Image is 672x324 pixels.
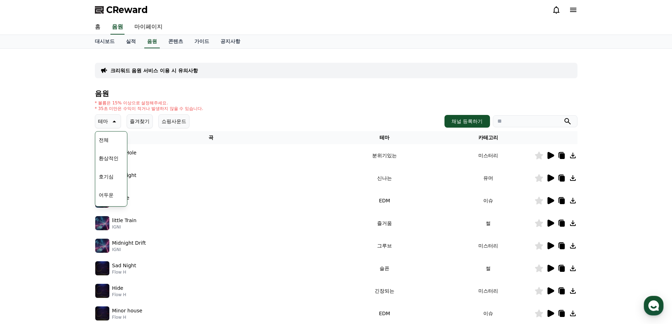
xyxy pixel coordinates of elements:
[444,115,490,128] button: 채널 등록하기
[327,167,442,189] td: 신나는
[442,212,534,234] td: 썰
[327,131,442,144] th: 테마
[327,257,442,280] td: 슬픈
[95,90,577,97] h4: 음원
[95,306,109,320] img: music
[144,35,160,48] a: 음원
[110,20,125,35] a: 음원
[112,262,136,269] p: Sad Night
[158,114,189,128] button: 쇼핑사운드
[96,187,116,203] button: 어두운
[95,261,109,275] img: music
[442,131,534,144] th: 카테고리
[96,151,121,166] button: 환상적인
[98,116,108,126] p: 테마
[95,114,121,128] button: 테마
[95,284,109,298] img: music
[442,189,534,212] td: 이슈
[442,234,534,257] td: 미스터리
[95,100,204,106] p: * 볼륨은 15% 이상으로 설정해주세요.
[47,224,91,241] a: 대화
[112,224,137,230] p: IGNI
[120,35,141,48] a: 실적
[22,234,26,240] span: 홈
[109,234,117,240] span: 설정
[442,257,534,280] td: 썰
[95,239,109,253] img: music
[127,114,153,128] button: 즐겨찾기
[2,224,47,241] a: 홈
[215,35,246,48] a: 공지사항
[89,35,120,48] a: 대시보드
[112,307,143,314] p: Minor house
[110,67,198,74] a: 크리워드 음원 서비스 이용 시 유의사항
[95,131,327,144] th: 곡
[95,4,148,16] a: CReward
[327,144,442,167] td: 분위기있는
[327,189,442,212] td: EDM
[112,285,123,292] p: Hide
[89,20,106,35] a: 홈
[327,212,442,234] td: 즐거움
[189,35,215,48] a: 가이드
[106,4,148,16] span: CReward
[129,20,168,35] a: 마이페이지
[96,132,111,148] button: 전체
[442,280,534,302] td: 미스터리
[65,234,73,240] span: 대화
[163,35,189,48] a: 콘텐츠
[327,234,442,257] td: 그루브
[112,292,126,298] p: Flow H
[95,216,109,230] img: music
[112,217,137,224] p: little Train
[91,224,135,241] a: 설정
[112,269,136,275] p: Flow H
[96,169,116,184] button: 호기심
[112,172,137,179] p: Moonlight
[112,239,146,247] p: Midnight Drift
[442,144,534,167] td: 미스터리
[327,280,442,302] td: 긴장되는
[95,106,204,111] p: * 35초 미만은 수익이 적거나 발생하지 않을 수 있습니다.
[442,167,534,189] td: 유머
[112,314,143,320] p: Flow H
[112,247,146,252] p: IGNI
